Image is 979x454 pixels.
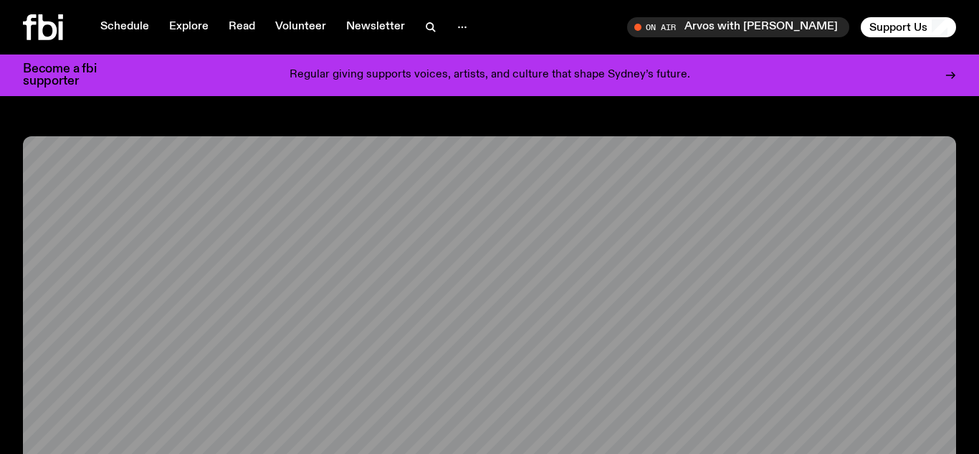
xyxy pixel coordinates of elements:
button: Support Us [861,17,956,37]
a: Schedule [92,17,158,37]
button: On AirArvos with [PERSON_NAME] [627,17,849,37]
a: Explore [161,17,217,37]
span: Support Us [869,21,927,34]
h3: Become a fbi supporter [23,63,115,88]
a: Volunteer [267,17,335,37]
p: Regular giving supports voices, artists, and culture that shape Sydney’s future. [290,69,690,82]
a: Newsletter [338,17,414,37]
a: Read [220,17,264,37]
